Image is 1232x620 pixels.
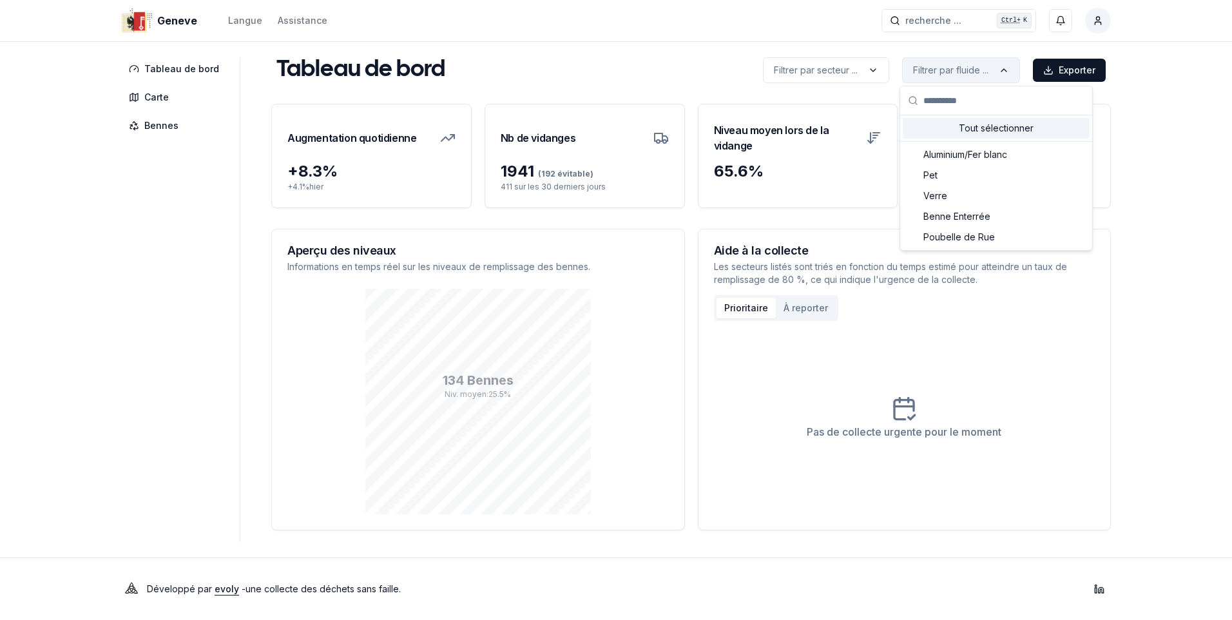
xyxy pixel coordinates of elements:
[923,231,995,244] span: Poubelle de Rue
[903,118,1090,139] div: Tout sélectionner
[923,210,990,223] span: Benne Enterrée
[923,169,938,182] span: Pet
[900,86,1093,251] div: label
[923,148,1007,161] span: Aluminium/Fer blanc
[923,189,947,202] span: Verre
